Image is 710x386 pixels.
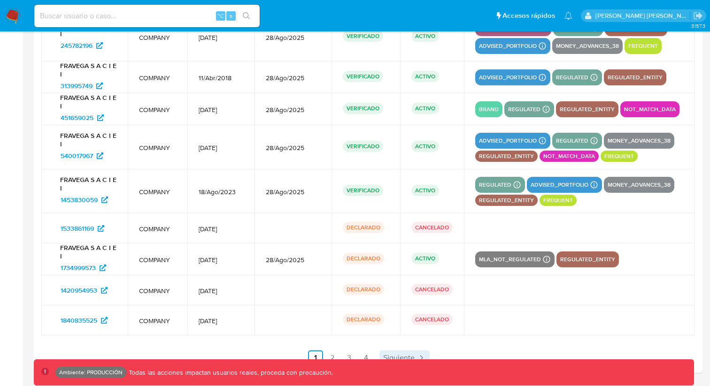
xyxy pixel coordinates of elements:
[59,371,123,374] p: Ambiente: PRODUCCIÓN
[217,11,224,20] span: ⌥
[502,11,555,21] span: Accesos rápidos
[595,11,690,20] p: mauro.ibarra@mercadolibre.com
[230,11,232,20] span: s
[34,10,260,22] input: Buscar usuario o caso...
[693,11,703,21] a: Salir
[237,9,256,23] button: search-icon
[564,12,572,20] a: Notificaciones
[126,368,333,377] p: Todas las acciones impactan usuarios reales, proceda con precaución.
[691,22,705,30] span: 3.157.3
